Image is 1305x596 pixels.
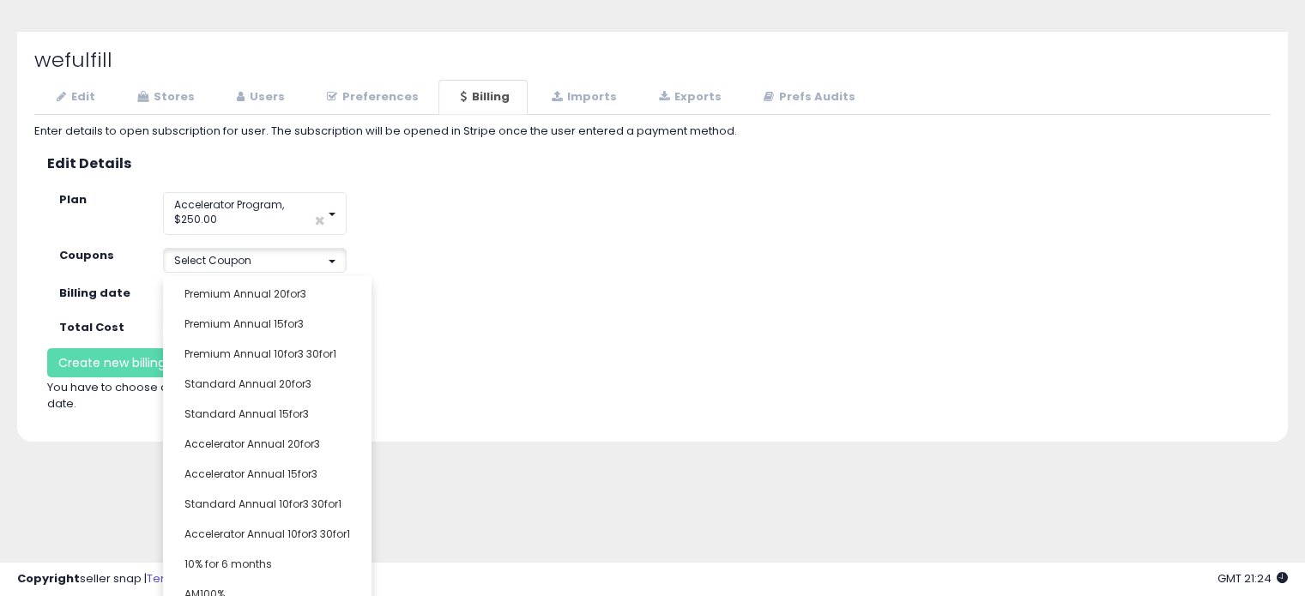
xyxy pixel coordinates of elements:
[184,316,304,331] span: Premium Annual 15for3
[59,191,87,208] strong: Plan
[34,80,113,115] a: Edit
[150,320,459,336] div: 250 USD per month
[174,253,251,268] span: Select Coupon
[34,123,1271,140] div: Enter details to open subscription for user. The subscription will be opened in Stripe once the u...
[17,571,298,587] div: seller snap | |
[438,80,528,115] a: Billing
[34,49,1271,71] h2: wefulfill
[184,346,336,361] span: Premium Annual 10for3 30for1
[163,248,347,273] button: Select Coupon
[305,80,437,115] a: Preferences
[529,80,635,115] a: Imports
[47,348,177,377] button: Create new billing
[184,527,350,541] span: Accelerator Annual 10for3 30for1
[47,156,1258,172] h3: Edit Details
[637,80,740,115] a: Exports
[184,557,272,571] span: 10% for 6 months
[163,192,347,235] button: Accelerator Program, $250.00 ×
[1217,570,1288,587] span: 2025-09-12 21:24 GMT
[184,497,341,511] span: Standard Annual 10for3 30for1
[184,436,320,451] span: Accelerator Annual 20for3
[17,570,80,587] strong: Copyright
[741,80,873,115] a: Prefs Audits
[34,380,350,412] div: You have to choose at least one plan and a billing date.
[184,376,311,391] span: Standard Annual 20for3
[214,80,303,115] a: Users
[59,285,130,301] strong: Billing date
[147,570,220,587] a: Terms of Use
[174,197,284,226] span: Accelerator Program, $250.00
[184,467,317,481] span: Accelerator Annual 15for3
[59,247,114,263] strong: Coupons
[314,212,325,230] span: ×
[184,286,306,301] span: Premium Annual 20for3
[115,80,213,115] a: Stores
[59,319,124,335] strong: Total Cost
[184,406,309,421] span: Standard Annual 15for3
